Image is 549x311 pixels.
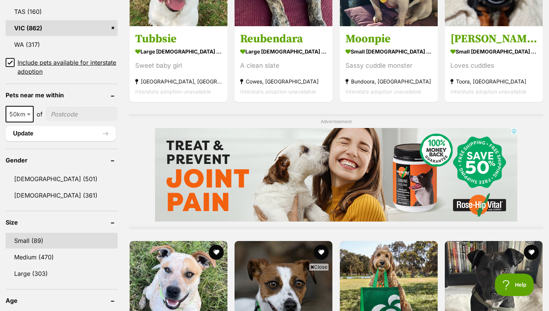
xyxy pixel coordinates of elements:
[345,46,432,57] strong: small [DEMOGRAPHIC_DATA] Dog
[135,88,211,95] span: Interstate adoption unavailable
[345,76,432,86] strong: Bundoora, [GEOGRAPHIC_DATA]
[155,128,517,222] iframe: Advertisement
[450,61,537,71] div: Loves cuddles
[240,46,327,57] strong: large [DEMOGRAPHIC_DATA] Dog
[135,46,222,57] strong: large [DEMOGRAPHIC_DATA] Dog
[240,61,327,71] div: A clean slate
[524,245,539,260] button: favourite
[6,58,118,76] a: Include pets available for interstate adoption
[314,245,329,260] button: favourite
[37,110,43,119] span: of
[450,46,537,57] strong: small [DEMOGRAPHIC_DATA] Dog
[340,26,438,102] a: Moonpie small [DEMOGRAPHIC_DATA] Dog Sassy cuddle monster Bundoora, [GEOGRAPHIC_DATA] Interstate ...
[129,114,543,229] div: Advertisement
[6,157,118,164] header: Gender
[209,245,224,260] button: favourite
[135,61,222,71] div: Sweet baby girl
[6,266,118,281] a: Large (303)
[6,297,118,304] header: Age
[6,219,118,226] header: Size
[6,92,118,98] header: Pets near me within
[445,26,543,102] a: [PERSON_NAME] small [DEMOGRAPHIC_DATA] Dog Loves cuddles Toora, [GEOGRAPHIC_DATA] Interstate adop...
[6,249,118,265] a: Medium (470)
[309,263,329,271] span: Close
[450,76,537,86] strong: Toora, [GEOGRAPHIC_DATA]
[240,88,316,95] span: Interstate adoption unavailable
[6,126,116,141] button: Update
[450,32,537,46] h3: [PERSON_NAME]
[345,61,432,71] div: Sassy cuddle monster
[235,26,332,102] a: Reubendara large [DEMOGRAPHIC_DATA] Dog A clean slate Cowes, [GEOGRAPHIC_DATA] Interstate adoptio...
[495,274,534,296] iframe: Help Scout Beacon - Open
[18,58,118,76] span: Include pets available for interstate adoption
[345,88,421,95] span: Interstate adoption unavailable
[6,106,34,122] span: 50km
[450,88,526,95] span: Interstate adoption unavailable
[345,32,432,46] h3: Moonpie
[6,109,33,119] span: 50km
[139,274,410,307] iframe: Advertisement
[6,37,118,52] a: WA (317)
[6,4,118,19] a: TAS (160)
[240,32,327,46] h3: Reubendara
[6,171,118,187] a: [DEMOGRAPHIC_DATA] (501)
[6,233,118,249] a: Small (89)
[6,20,118,36] a: VIC (862)
[240,76,327,86] strong: Cowes, [GEOGRAPHIC_DATA]
[6,187,118,203] a: [DEMOGRAPHIC_DATA] (361)
[135,32,222,46] h3: Tubbsie
[135,76,222,86] strong: [GEOGRAPHIC_DATA], [GEOGRAPHIC_DATA]
[46,107,118,121] input: postcode
[130,26,227,102] a: Tubbsie large [DEMOGRAPHIC_DATA] Dog Sweet baby girl [GEOGRAPHIC_DATA], [GEOGRAPHIC_DATA] Interst...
